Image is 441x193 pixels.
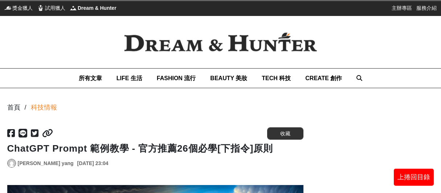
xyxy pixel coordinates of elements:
img: Dream & Hunter [113,21,329,63]
button: 收藏 [267,127,303,140]
img: Dream & Hunter [70,4,77,12]
a: 科技情報 [31,103,57,112]
span: Dream & Hunter [78,4,117,12]
span: 獎金獵人 [12,4,33,12]
a: Dream & HunterDream & Hunter [70,4,117,12]
a: FASHION 流行 [157,69,196,88]
span: BEAUTY 美妝 [210,75,247,81]
a: TECH 科技 [262,69,291,88]
a: LIFE 生活 [117,69,142,88]
a: 主辦專區 [392,4,412,12]
h1: ChatGPT Prompt 範例教學 - 官方推薦26個必學[下指令]原則 [7,143,303,154]
a: 所有文章 [79,69,102,88]
span: CREATE 創作 [305,75,342,81]
a: 獎金獵人獎金獵人 [4,4,33,12]
a: 服務介紹 [416,4,437,12]
img: Avatar [8,159,16,167]
a: BEAUTY 美妝 [210,69,247,88]
span: LIFE 生活 [117,75,142,81]
img: 獎金獵人 [4,4,12,12]
span: TECH 科技 [262,75,291,81]
span: 所有文章 [79,75,102,81]
span: FASHION 流行 [157,75,196,81]
img: 試用獵人 [37,4,44,12]
span: 試用獵人 [45,4,65,12]
div: 首頁 [7,103,20,112]
a: 試用獵人試用獵人 [37,4,65,12]
a: Avatar [7,159,16,168]
a: CREATE 創作 [305,69,342,88]
div: / [25,103,26,112]
a: [PERSON_NAME] yang [18,160,74,167]
div: [DATE] 23:04 [77,160,109,167]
